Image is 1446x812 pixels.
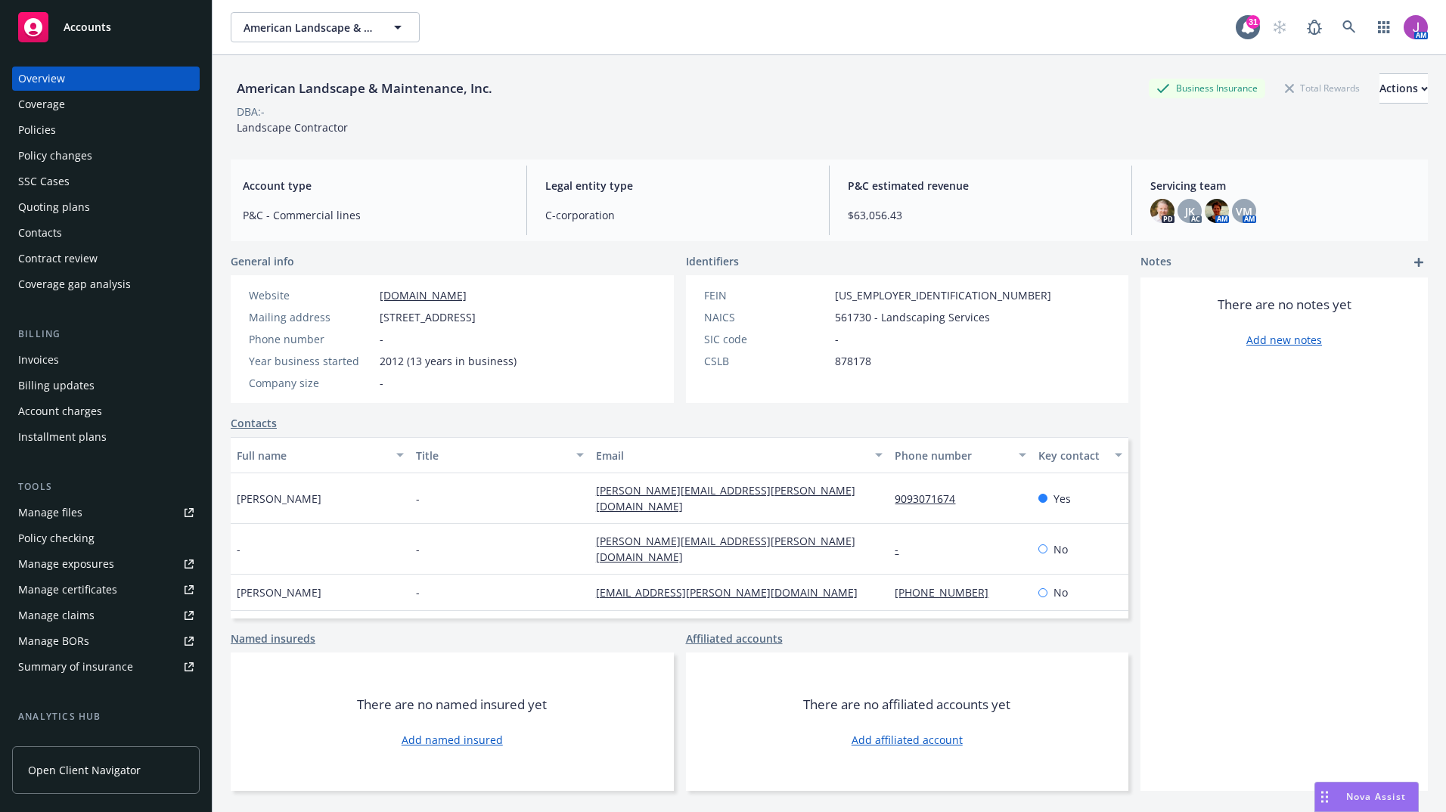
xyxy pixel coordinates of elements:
span: [PERSON_NAME] [237,584,321,600]
a: Search [1334,12,1364,42]
a: Accounts [12,6,200,48]
span: - [416,491,420,507]
span: No [1053,541,1068,557]
a: Coverage [12,92,200,116]
a: Contacts [231,415,277,431]
span: Identifiers [686,253,739,269]
a: Policy changes [12,144,200,168]
span: - [835,331,839,347]
a: Named insureds [231,631,315,646]
a: Manage claims [12,603,200,628]
span: P&C - Commercial lines [243,207,508,223]
div: Website [249,287,374,303]
div: Actions [1379,74,1428,103]
a: Add new notes [1246,332,1322,348]
span: [PERSON_NAME] [237,491,321,507]
div: Drag to move [1315,783,1334,811]
button: Email [590,437,889,473]
span: Landscape Contractor [237,120,348,135]
span: No [1053,584,1068,600]
a: Coverage gap analysis [12,272,200,296]
span: There are no affiliated accounts yet [803,696,1010,714]
a: Loss summary generator [12,730,200,755]
div: Policies [18,118,56,142]
a: Manage files [12,501,200,525]
div: Key contact [1038,448,1106,463]
span: - [416,541,420,557]
a: Policies [12,118,200,142]
div: 31 [1246,15,1260,29]
div: Analytics hub [12,709,200,724]
div: Company size [249,375,374,391]
a: Account charges [12,399,200,423]
div: Phone number [249,331,374,347]
button: Key contact [1032,437,1128,473]
a: Billing updates [12,373,200,398]
a: Quoting plans [12,195,200,219]
span: 2012 (13 years in business) [380,353,517,369]
div: Billing updates [18,373,95,398]
span: 561730 - Landscaping Services [835,309,990,325]
div: Coverage gap analysis [18,272,131,296]
div: Billing [12,327,200,342]
span: American Landscape & Maintenance, Inc. [244,20,374,36]
span: $63,056.43 [848,207,1113,223]
span: 878178 [835,353,871,369]
a: Manage certificates [12,578,200,602]
img: photo [1150,199,1174,223]
div: SSC Cases [18,169,70,194]
div: Policy checking [18,526,95,550]
div: NAICS [704,309,829,325]
div: Policy changes [18,144,92,168]
a: [PERSON_NAME][EMAIL_ADDRESS][PERSON_NAME][DOMAIN_NAME] [596,483,855,513]
div: Installment plans [18,425,107,449]
a: [PERSON_NAME][EMAIL_ADDRESS][PERSON_NAME][DOMAIN_NAME] [596,534,855,564]
a: Affiliated accounts [686,631,783,646]
a: - [895,542,911,556]
a: [DOMAIN_NAME] [380,288,467,302]
span: Manage exposures [12,552,200,576]
span: JK [1185,203,1195,219]
div: American Landscape & Maintenance, Inc. [231,79,498,98]
span: P&C estimated revenue [848,178,1113,194]
span: - [380,331,383,347]
div: Full name [237,448,387,463]
span: There are no named insured yet [357,696,547,714]
div: Mailing address [249,309,374,325]
span: C-corporation [545,207,811,223]
a: SSC Cases [12,169,200,194]
span: There are no notes yet [1218,296,1351,314]
span: General info [231,253,294,269]
a: Report a Bug [1299,12,1330,42]
div: Title [416,448,566,463]
a: [EMAIL_ADDRESS][PERSON_NAME][DOMAIN_NAME] [596,585,870,600]
span: Nova Assist [1346,790,1406,803]
a: Contract review [12,246,200,271]
button: Phone number [889,437,1032,473]
a: Invoices [12,348,200,372]
span: Yes [1053,491,1071,507]
span: - [416,584,420,600]
span: Account type [243,178,508,194]
div: FEIN [704,287,829,303]
span: [US_EMPLOYER_IDENTIFICATION_NUMBER] [835,287,1051,303]
span: Open Client Navigator [28,762,141,778]
div: SIC code [704,331,829,347]
a: [PHONE_NUMBER] [895,585,1001,600]
a: Contacts [12,221,200,245]
div: Manage files [18,501,82,525]
div: Invoices [18,348,59,372]
div: Quoting plans [18,195,90,219]
span: - [380,375,383,391]
a: Overview [12,67,200,91]
a: Policy checking [12,526,200,550]
div: DBA: - [237,104,265,119]
div: Contract review [18,246,98,271]
a: Summary of insurance [12,655,200,679]
div: Year business started [249,353,374,369]
img: photo [1404,15,1428,39]
span: - [237,541,240,557]
button: Nova Assist [1314,782,1419,812]
div: Phone number [895,448,1010,463]
div: Email [596,448,867,463]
